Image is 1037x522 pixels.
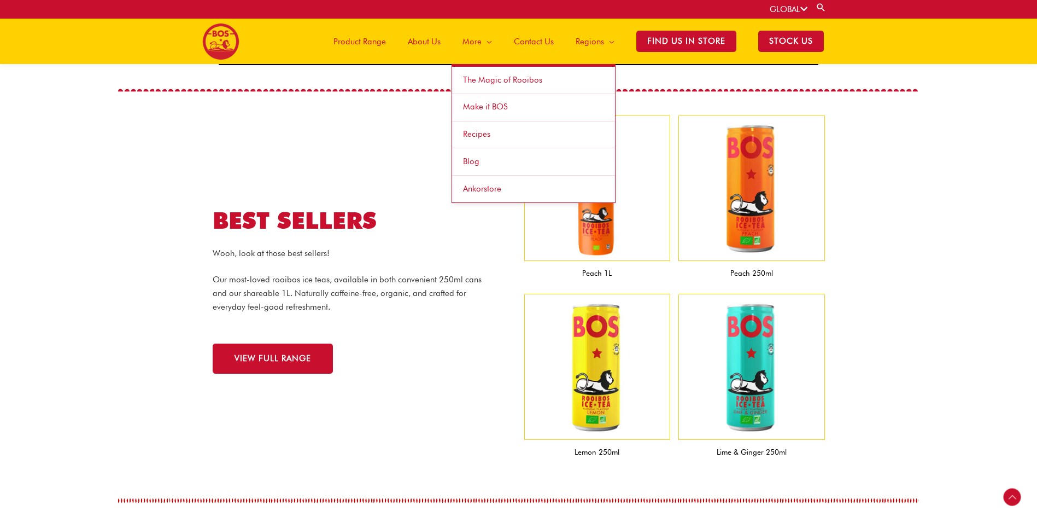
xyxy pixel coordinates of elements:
a: Contact Us [503,19,565,64]
a: Find Us in Store [625,19,747,64]
span: STOCK US [758,31,824,52]
span: Contact Us [514,25,554,58]
img: EU_BOS_1L_Lemon [524,294,671,440]
a: Ankorstore [452,176,615,202]
img: EU_BOS_250ml_Peach [678,115,825,262]
figcaption: Peach 250ml [678,261,825,286]
a: Regions [565,19,625,64]
a: More [452,19,503,64]
a: Make it BOS [452,94,615,121]
a: GLOBAL [770,4,807,14]
a: Blog [452,148,615,176]
span: Regions [576,25,604,58]
h2: BEST SELLERS [213,206,513,236]
p: Our most-loved rooibos ice teas, available in both convenient 250ml cans and our shareable 1L. Na... [213,273,491,314]
figcaption: Lemon 250ml [524,440,671,465]
span: VIEW FULL RANGE [235,355,311,363]
a: The Magic of Rooibos [452,67,615,94]
nav: Site Navigation [314,19,835,64]
span: Find Us in Store [636,31,736,52]
span: Product Range [333,25,386,58]
span: More [462,25,482,58]
p: Wooh, look at those best sellers! [213,247,491,260]
span: Recipes [463,129,490,139]
span: The Magic of Rooibos [463,75,542,85]
span: About Us [408,25,441,58]
a: Product Range [323,19,397,64]
figcaption: Peach 1L [524,261,671,286]
a: VIEW FULL RANGE [213,344,333,374]
span: Blog [463,156,479,166]
span: Make it BOS [463,102,508,112]
a: STOCK US [747,19,835,64]
a: Search button [816,2,827,13]
figcaption: Lime & Ginger 250ml [678,440,825,465]
img: BOS logo finals-200px [202,23,239,60]
img: EU_BOS_250ml_L&G [678,294,825,440]
a: About Us [397,19,452,64]
span: Ankorstore [463,184,501,194]
a: Recipes [452,121,615,149]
